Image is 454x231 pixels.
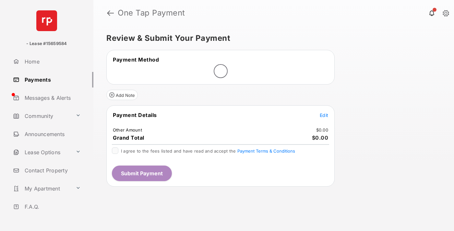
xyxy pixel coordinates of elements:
span: Payment Details [113,112,157,118]
span: Payment Method [113,56,159,63]
span: Grand Total [113,134,144,141]
a: Payments [10,72,93,87]
a: My Apartment [10,181,73,196]
p: - Lease #15659584 [26,40,67,47]
a: Announcements [10,126,93,142]
a: Home [10,54,93,69]
td: $0.00 [316,127,329,133]
button: Add Note [106,90,138,100]
a: Community [10,108,73,124]
a: Contact Property [10,163,93,178]
td: Other Amount [113,127,142,133]
span: Edit [320,112,328,118]
span: $0.00 [312,134,329,141]
strong: One Tap Payment [118,9,185,17]
img: svg+xml;base64,PHN2ZyB4bWxucz0iaHR0cDovL3d3dy53My5vcmcvMjAwMC9zdmciIHdpZHRoPSI2NCIgaGVpZ2h0PSI2NC... [36,10,57,31]
button: Submit Payment [112,166,172,181]
button: I agree to the fees listed and have read and accept the [237,148,295,154]
a: Lease Options [10,144,73,160]
a: F.A.Q. [10,199,93,214]
h5: Review & Submit Your Payment [106,34,436,42]
button: Edit [320,112,328,118]
a: Messages & Alerts [10,90,93,106]
span: I agree to the fees listed and have read and accept the [121,148,295,154]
